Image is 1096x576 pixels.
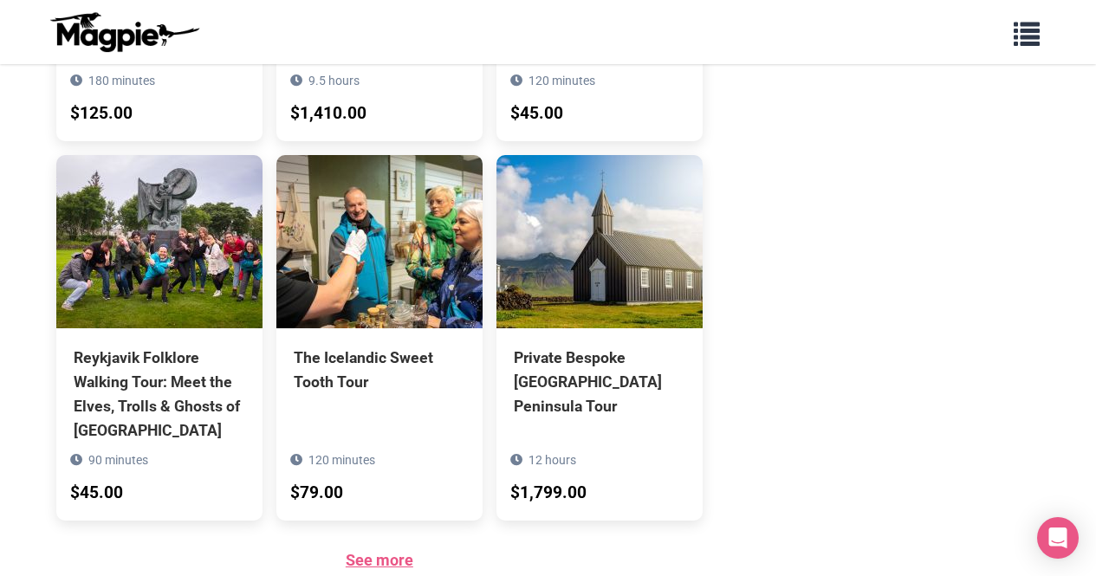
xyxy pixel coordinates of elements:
div: $79.00 [290,480,343,507]
div: Reykjavik Folklore Walking Tour: Meet the Elves, Trolls & Ghosts of [GEOGRAPHIC_DATA] [74,346,245,443]
div: $1,410.00 [290,100,366,127]
img: The Icelandic Sweet Tooth Tour [276,155,483,328]
a: See more [346,551,413,569]
div: $125.00 [70,100,133,127]
img: Reykjavik Folklore Walking Tour: Meet the Elves, Trolls & Ghosts of Iceland [56,155,263,328]
div: The Icelandic Sweet Tooth Tour [294,346,465,394]
span: 9.5 hours [308,74,360,87]
a: Reykjavik Folklore Walking Tour: Meet the Elves, Trolls & Ghosts of [GEOGRAPHIC_DATA] 90 minutes ... [56,155,263,521]
span: 180 minutes [88,74,155,87]
div: Private Bespoke [GEOGRAPHIC_DATA] Peninsula Tour [514,346,685,418]
span: 120 minutes [308,453,375,467]
div: $45.00 [70,480,123,507]
div: Open Intercom Messenger [1037,517,1079,559]
div: $1,799.00 [510,480,587,507]
a: The Icelandic Sweet Tooth Tour 120 minutes $79.00 [276,155,483,472]
div: $45.00 [510,100,563,127]
img: logo-ab69f6fb50320c5b225c76a69d11143b.png [46,11,202,53]
a: Private Bespoke [GEOGRAPHIC_DATA] Peninsula Tour 12 hours $1,799.00 [496,155,703,496]
span: 120 minutes [529,74,595,87]
span: 90 minutes [88,453,148,467]
span: 12 hours [529,453,576,467]
img: Private Bespoke Snaefellsnes Peninsula Tour [496,155,703,328]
